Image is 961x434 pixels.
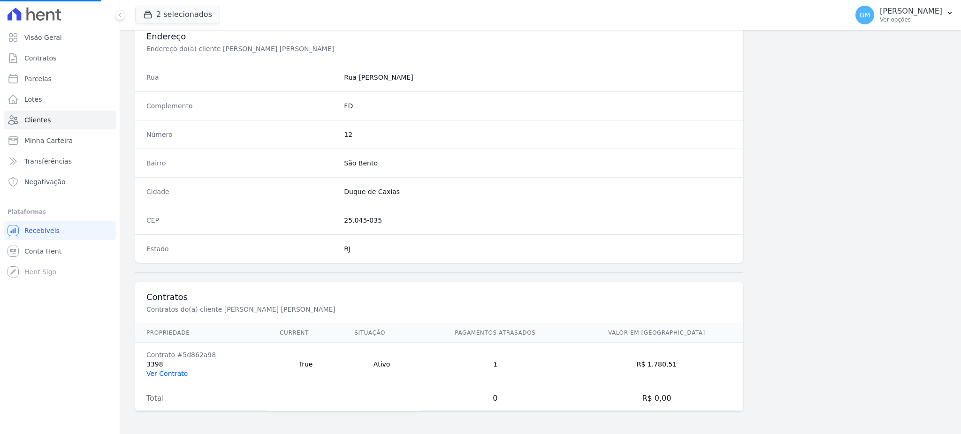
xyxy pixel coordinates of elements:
[4,28,116,47] a: Visão Geral
[344,73,732,82] dd: Rua [PERSON_NAME]
[24,33,62,42] span: Visão Geral
[146,101,336,111] dt: Complemento
[4,172,116,191] a: Negativação
[4,49,116,67] a: Contratos
[268,323,343,343] th: Current
[344,130,732,139] dd: 12
[343,323,420,343] th: Situação
[135,386,268,411] td: Total
[4,90,116,109] a: Lotes
[24,157,72,166] span: Transferências
[146,187,336,196] dt: Cidade
[4,69,116,88] a: Parcelas
[8,206,112,217] div: Plataformas
[146,73,336,82] dt: Rua
[24,53,56,63] span: Contratos
[24,177,66,187] span: Negativação
[146,370,188,377] a: Ver Contrato
[344,216,732,225] dd: 25.045-035
[420,323,570,343] th: Pagamentos Atrasados
[135,6,220,23] button: 2 selecionados
[24,226,60,235] span: Recebíveis
[24,115,51,125] span: Clientes
[4,111,116,129] a: Clientes
[420,386,570,411] td: 0
[146,292,732,303] h3: Contratos
[146,216,336,225] dt: CEP
[4,131,116,150] a: Minha Carteira
[24,74,52,83] span: Parcelas
[268,343,343,386] td: True
[570,386,743,411] td: R$ 0,00
[570,343,743,386] td: R$ 1.780,51
[4,242,116,261] a: Conta Hent
[344,158,732,168] dd: São Bento
[146,31,732,42] h3: Endereço
[4,221,116,240] a: Recebíveis
[146,158,336,168] dt: Bairro
[4,152,116,171] a: Transferências
[135,323,268,343] th: Propriedade
[344,187,732,196] dd: Duque de Caxias
[344,101,732,111] dd: FD
[24,136,73,145] span: Minha Carteira
[146,130,336,139] dt: Número
[135,343,268,386] td: 3398
[343,343,420,386] td: Ativo
[860,12,870,18] span: GM
[24,247,61,256] span: Conta Hent
[146,244,336,254] dt: Estado
[880,7,942,16] p: [PERSON_NAME]
[570,323,743,343] th: Valor em [GEOGRAPHIC_DATA]
[848,2,961,28] button: GM [PERSON_NAME] Ver opções
[880,16,942,23] p: Ver opções
[146,350,257,359] div: Contrato #5d862a98
[146,305,462,314] p: Contratos do(a) cliente [PERSON_NAME] [PERSON_NAME]
[24,95,42,104] span: Lotes
[420,343,570,386] td: 1
[344,244,732,254] dd: RJ
[146,44,462,53] p: Endereço do(a) cliente [PERSON_NAME] [PERSON_NAME]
